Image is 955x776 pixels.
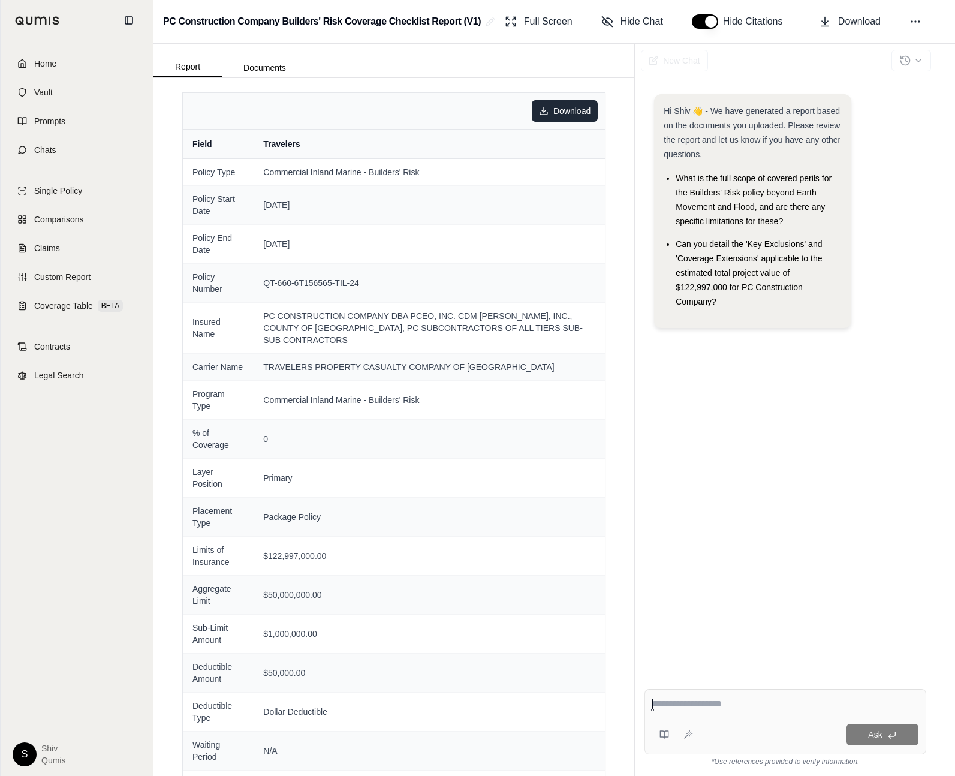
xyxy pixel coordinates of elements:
[254,130,605,158] th: Travelers
[263,589,595,601] span: $50,000,000.00
[98,300,123,312] span: BETA
[192,316,244,340] span: Insured Name
[868,730,882,739] span: Ask
[8,235,146,261] a: Claims
[192,466,244,490] span: Layer Position
[192,700,244,724] span: Deductible Type
[263,511,595,523] span: Package Policy
[34,86,53,98] span: Vault
[41,754,65,766] span: Qumis
[263,199,595,211] span: [DATE]
[183,130,254,158] th: Field
[192,271,244,295] span: Policy Number
[34,213,83,225] span: Comparisons
[15,16,60,25] img: Qumis Logo
[263,238,595,250] span: [DATE]
[676,239,822,306] span: Can you detail the 'Key Exclusions' and 'Coverage Extensions' applicable to the estimated total p...
[263,166,595,178] span: Commercial Inland Marine - Builders' Risk
[263,433,595,445] span: 0
[8,293,146,319] a: Coverage TableBETA
[263,394,595,406] span: Commercial Inland Marine - Builders' Risk
[192,193,244,217] span: Policy Start Date
[192,232,244,256] span: Policy End Date
[8,178,146,204] a: Single Policy
[192,583,244,607] span: Aggregate Limit
[644,754,926,766] div: *Use references provided to verify information.
[8,206,146,233] a: Comparisons
[34,341,70,353] span: Contracts
[41,742,65,754] span: Shiv
[620,14,663,29] span: Hide Chat
[163,11,481,32] h2: PC Construction Company Builders' Risk Coverage Checklist Report (V1)
[263,310,595,346] span: PC CONSTRUCTION COMPANY DBA PCEO, INC. CDM [PERSON_NAME], INC., COUNTY OF [GEOGRAPHIC_DATA], PC S...
[723,14,790,29] span: Hide Citations
[676,173,832,226] span: What is the full scope of covered perils for the Builders' Risk policy beyond Earth Movement and ...
[664,106,840,159] span: Hi Shiv 👋 - We have generated a report based on the documents you uploaded. Please review the rep...
[192,361,244,373] span: Carrier Name
[263,472,595,484] span: Primary
[192,505,244,529] span: Placement Type
[34,58,56,70] span: Home
[192,544,244,568] span: Limits of Insurance
[524,14,573,29] span: Full Screen
[500,10,577,34] button: Full Screen
[8,79,146,106] a: Vault
[846,724,918,745] button: Ask
[119,11,138,30] button: Collapse sidebar
[192,427,244,451] span: % of Coverage
[263,550,595,562] span: $122,997,000.00
[34,144,56,156] span: Chats
[532,100,598,122] button: Download
[814,10,885,34] button: Download
[263,667,595,679] span: $50,000.00
[34,271,91,283] span: Custom Report
[222,58,308,77] button: Documents
[34,369,84,381] span: Legal Search
[263,706,595,718] span: Dollar Deductible
[8,137,146,163] a: Chats
[8,333,146,360] a: Contracts
[192,739,244,763] span: Waiting Period
[192,622,244,646] span: Sub-Limit Amount
[34,185,82,197] span: Single Policy
[34,242,60,254] span: Claims
[263,628,595,640] span: $1,000,000.00
[34,115,65,127] span: Prompts
[8,264,146,290] a: Custom Report
[597,10,668,34] button: Hide Chat
[263,745,595,757] span: N/A
[263,277,595,289] span: QT-660-6T156565-TIL-24
[838,14,881,29] span: Download
[263,361,595,373] span: TRAVELERS PROPERTY CASUALTY COMPANY OF [GEOGRAPHIC_DATA]
[8,362,146,389] a: Legal Search
[34,300,93,312] span: Coverage Table
[8,50,146,77] a: Home
[8,108,146,134] a: Prompts
[192,388,244,412] span: Program Type
[192,166,244,178] span: Policy Type
[153,57,222,77] button: Report
[13,742,37,766] div: S
[192,661,244,685] span: Deductible Amount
